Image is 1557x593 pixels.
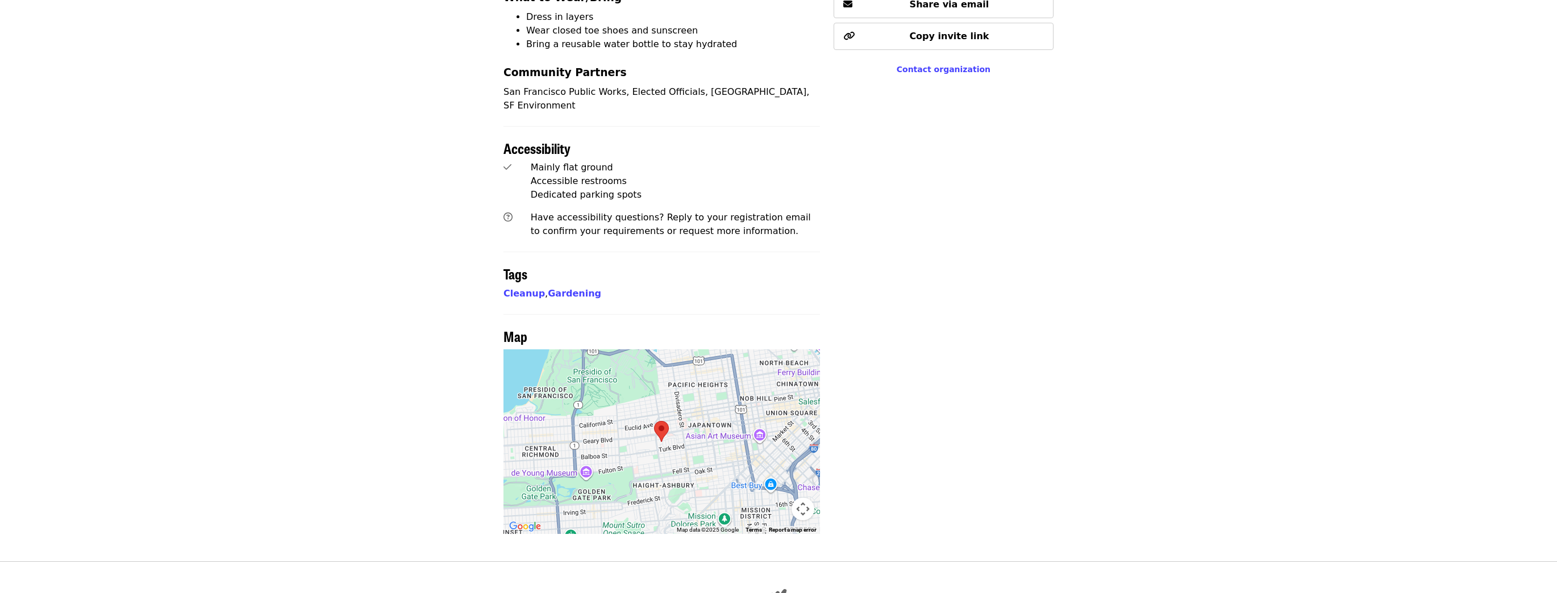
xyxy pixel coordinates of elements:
[503,138,571,158] span: Accessibility
[506,519,544,534] a: Open this area in Google Maps (opens a new window)
[503,264,527,283] span: Tags
[677,527,739,533] span: Map data ©2025 Google
[503,162,511,173] i: check icon
[526,24,820,37] li: Wear closed toe shoes and sunscreen
[531,212,811,236] span: Have accessibility questions? Reply to your registration email to confirm your requirements or re...
[503,212,513,223] i: question-circle icon
[531,188,820,202] div: Dedicated parking spots
[503,288,545,299] a: Cleanup
[548,288,601,299] a: Gardening
[746,527,762,533] a: Terms (opens in new tab)
[503,65,820,81] h3: Community Partners
[531,161,820,174] div: Mainly flat ground
[503,85,820,112] p: San Francisco Public Works, Elected Officials, [GEOGRAPHIC_DATA], SF Environment
[769,527,817,533] a: Report a map error
[506,519,544,534] img: Google
[792,498,814,520] button: Map camera controls
[503,288,548,299] span: ,
[531,174,820,188] div: Accessible restrooms
[503,326,527,346] span: Map
[834,23,1054,50] button: Copy invite link
[897,65,990,74] a: Contact organization
[526,10,820,24] li: Dress in layers
[909,31,989,41] span: Copy invite link
[526,37,820,51] li: Bring a reusable water bottle to stay hydrated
